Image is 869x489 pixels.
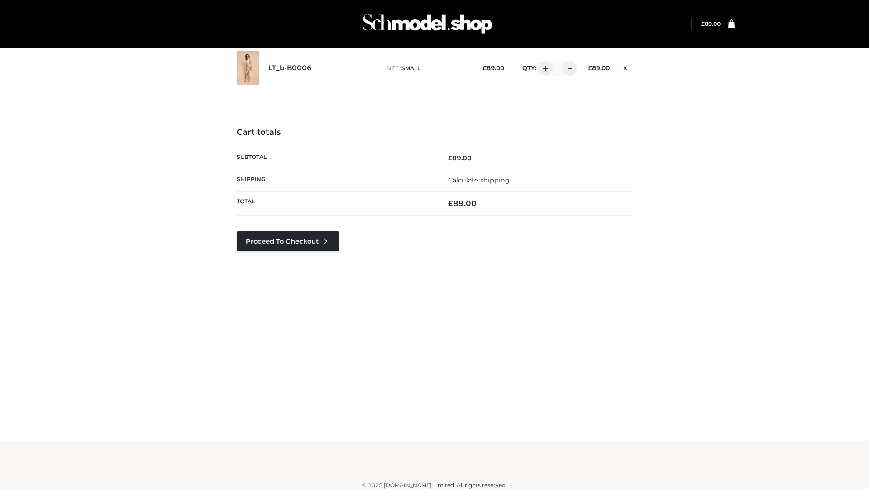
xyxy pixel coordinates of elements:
h4: Cart totals [237,128,632,138]
span: £ [588,64,592,72]
a: Proceed to Checkout [237,231,339,251]
a: LT_b-B0006 [268,64,312,72]
a: Calculate shipping [448,176,510,184]
bdi: 89.00 [448,154,472,162]
span: £ [448,199,453,208]
bdi: 89.00 [588,64,610,72]
bdi: 89.00 [482,64,504,72]
a: £89.00 [701,20,721,27]
th: Shipping [237,169,434,191]
span: £ [482,64,487,72]
bdi: 89.00 [701,20,721,27]
th: Total [237,192,434,216]
span: £ [701,20,705,27]
bdi: 89.00 [448,199,477,208]
a: Remove this item [619,61,632,73]
div: QTY: [513,61,574,76]
span: £ [448,154,452,162]
img: Schmodel Admin 964 [359,6,495,42]
span: SMALL [401,65,420,72]
th: Subtotal [237,147,434,169]
p: size : [387,64,468,72]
